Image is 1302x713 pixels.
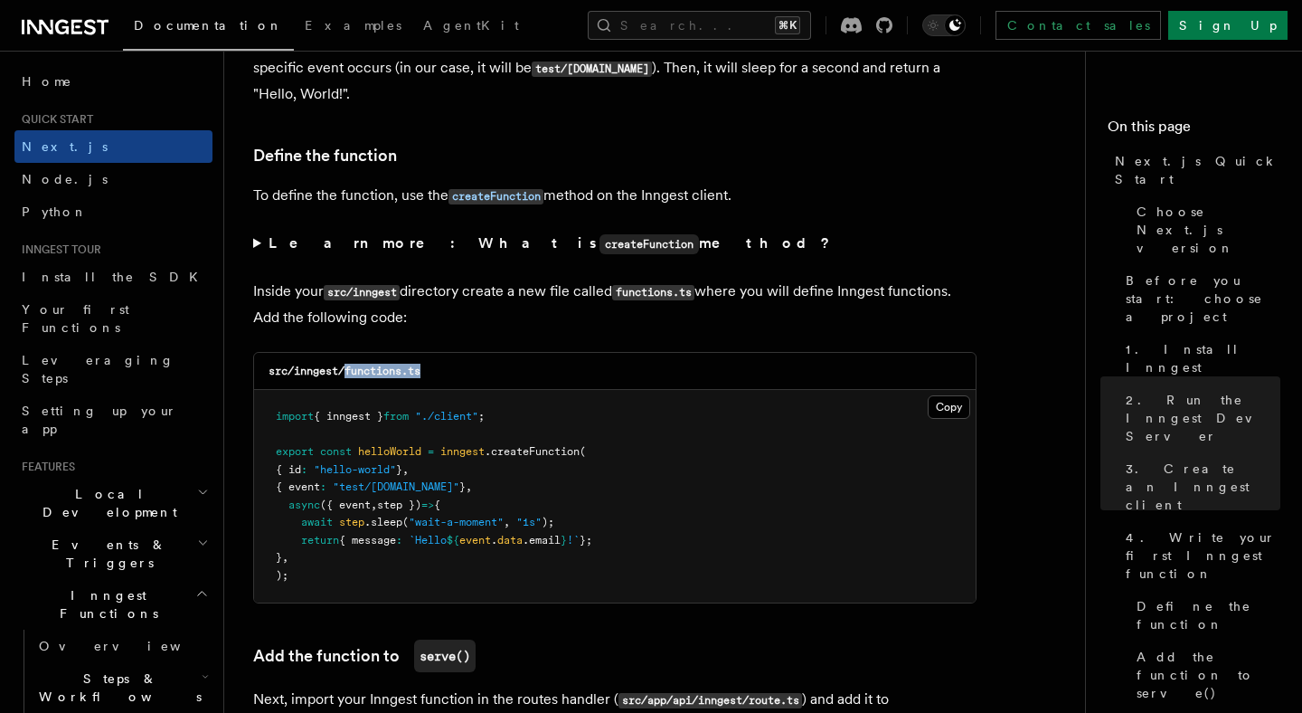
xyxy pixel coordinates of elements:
[491,534,497,547] span: .
[1126,528,1280,583] span: 4. Write your first Inngest function
[301,534,339,547] span: return
[22,353,175,385] span: Leveraging Steps
[314,463,396,476] span: "hello-world"
[14,195,212,228] a: Python
[497,534,523,547] span: data
[314,410,383,423] span: { inngest }
[32,670,202,706] span: Steps & Workflows
[22,139,108,154] span: Next.js
[1118,521,1280,590] a: 4. Write your first Inngest function
[618,693,802,708] code: src/app/api/inngest/route.ts
[253,231,976,257] summary: Learn more: What iscreateFunctionmethod?
[324,285,400,300] code: src/inngest
[32,630,212,662] a: Overview
[123,5,294,51] a: Documentation
[14,395,212,445] a: Setting up your app
[253,279,976,330] p: Inside your directory create a new file called where you will define Inngest functions. Add the f...
[276,410,314,423] span: import
[599,234,699,254] code: createFunction
[14,112,93,127] span: Quick start
[269,365,420,377] code: src/inngest/functions.ts
[371,499,377,511] span: ,
[414,640,476,672] code: serve()
[39,639,225,653] span: Overview
[14,130,212,163] a: Next.js
[402,516,409,528] span: (
[447,534,459,547] span: ${
[428,445,434,458] span: =
[301,463,307,476] span: :
[1126,340,1280,376] span: 1. Install Inngest
[22,72,72,90] span: Home
[1115,152,1280,188] span: Next.js Quick Start
[1108,116,1280,145] h4: On this page
[14,536,197,572] span: Events & Triggers
[333,480,459,493] span: "test/[DOMAIN_NAME]"
[14,485,197,521] span: Local Development
[320,445,352,458] span: const
[485,445,580,458] span: .createFunction
[14,478,212,528] button: Local Development
[1118,384,1280,452] a: 2. Run the Inngest Dev Server
[523,534,561,547] span: .email
[301,516,333,528] span: await
[276,480,320,493] span: { event
[22,270,209,284] span: Install the SDK
[282,551,288,564] span: ,
[434,499,440,511] span: {
[22,172,108,186] span: Node.js
[922,14,966,36] button: Toggle dark mode
[320,480,326,493] span: :
[276,551,282,564] span: }
[928,395,970,419] button: Copy
[22,204,88,219] span: Python
[339,534,396,547] span: { message
[14,579,212,630] button: Inngest Functions
[448,189,543,204] code: createFunction
[14,163,212,195] a: Node.js
[14,460,75,474] span: Features
[423,18,519,33] span: AgentKit
[383,410,409,423] span: from
[542,516,554,528] span: );
[532,62,652,77] code: test/[DOMAIN_NAME]
[32,662,212,713] button: Steps & Workflows
[396,463,402,476] span: }
[516,516,542,528] span: "1s"
[421,499,434,511] span: =>
[504,516,510,528] span: ,
[1129,195,1280,264] a: Choose Next.js version
[14,242,101,257] span: Inngest tour
[14,344,212,395] a: Leveraging Steps
[612,285,694,300] code: functions.ts
[478,410,485,423] span: ;
[459,534,491,547] span: event
[22,302,129,335] span: Your first Functions
[1137,597,1280,633] span: Define the function
[253,640,476,672] a: Add the function toserve()
[440,445,485,458] span: inngest
[1137,648,1280,702] span: Add the function to serve()
[1118,452,1280,521] a: 3. Create an Inngest client
[561,534,567,547] span: }
[22,404,177,436] span: Setting up your app
[1129,590,1280,641] a: Define the function
[276,445,314,458] span: export
[358,445,421,458] span: helloWorld
[134,18,283,33] span: Documentation
[775,16,800,34] kbd: ⌘K
[567,534,580,547] span: !`
[294,5,412,49] a: Examples
[339,516,364,528] span: step
[276,463,301,476] span: { id
[14,293,212,344] a: Your first Functions
[305,18,401,33] span: Examples
[448,186,543,204] a: createFunction
[14,65,212,98] a: Home
[409,534,447,547] span: `Hello
[1126,391,1280,445] span: 2. Run the Inngest Dev Server
[14,528,212,579] button: Events & Triggers
[288,499,320,511] span: async
[14,586,195,623] span: Inngest Functions
[412,5,530,49] a: AgentKit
